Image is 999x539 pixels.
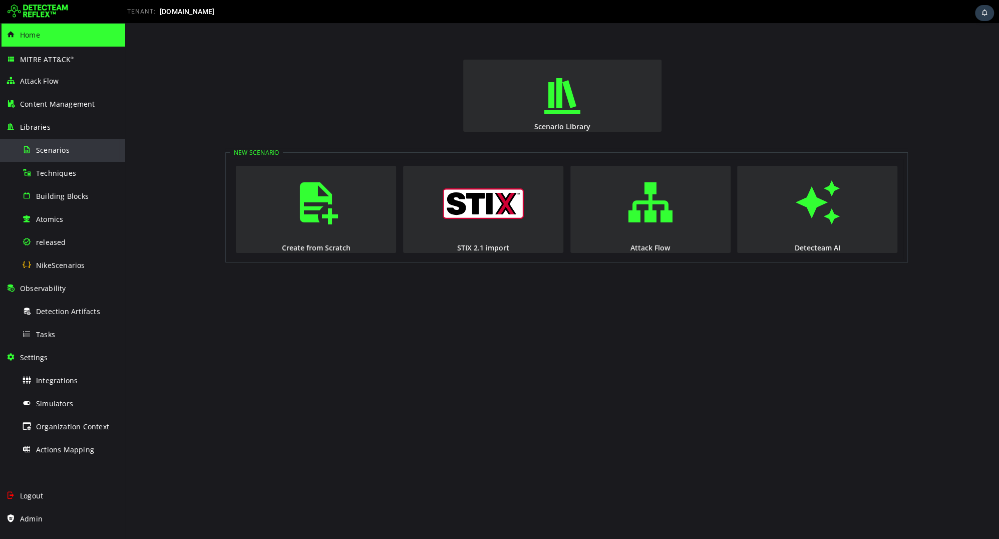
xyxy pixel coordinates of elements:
button: Detecteam AI [612,143,772,230]
span: [DOMAIN_NAME] [160,8,215,16]
span: MITRE ATT&CK [20,55,74,64]
span: Home [20,30,40,40]
span: Content Management [20,99,95,109]
span: Simulators [36,399,73,408]
legend: New Scenario [105,125,158,134]
span: Settings [20,353,48,362]
span: Building Blocks [36,191,89,201]
div: Create from Scratch [110,220,272,229]
button: Create from Scratch [111,143,271,230]
img: logo_stix.svg [317,165,399,196]
span: Scenarios [36,145,70,155]
span: Attack Flow [20,76,59,86]
div: Attack Flow [444,220,606,229]
span: Techniques [36,168,76,178]
img: Detecteam logo [8,4,68,20]
sup: ® [71,56,74,60]
div: Detecteam AI [611,220,773,229]
div: Scenario Library [337,99,537,108]
span: Admin [20,514,43,523]
span: Logout [20,491,43,500]
span: Atomics [36,214,63,224]
div: STIX 2.1 import [277,220,439,229]
span: NikeScenarios [36,260,85,270]
span: released [36,237,66,247]
span: Actions Mapping [36,445,94,454]
button: Scenario Library [338,37,536,109]
span: Tasks [36,330,55,339]
button: STIX 2.1 import [278,143,438,230]
span: Organization Context [36,422,109,431]
div: Task Notifications [975,5,994,21]
span: Libraries [20,122,51,132]
button: Attack Flow [445,143,605,230]
span: Integrations [36,376,78,385]
span: TENANT: [127,8,156,15]
span: Detection Artifacts [36,307,100,316]
span: Observability [20,284,66,293]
